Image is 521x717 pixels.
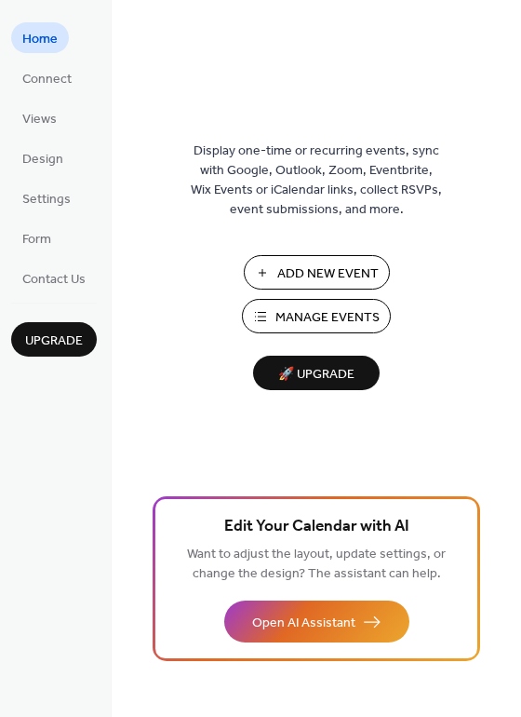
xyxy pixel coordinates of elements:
[224,514,409,540] span: Edit Your Calendar with AI
[22,230,51,250] span: Form
[11,183,82,213] a: Settings
[264,362,368,387] span: 🚀 Upgrade
[275,308,380,328] span: Manage Events
[11,142,74,173] a: Design
[277,264,379,284] span: Add New Event
[11,102,68,133] a: Views
[191,142,442,220] span: Display one-time or recurring events, sync with Google, Outlook, Zoom, Eventbrite, Wix Events or ...
[11,322,97,357] button: Upgrade
[22,190,71,210] span: Settings
[22,30,58,49] span: Home
[11,223,62,253] a: Form
[25,331,83,351] span: Upgrade
[242,299,391,333] button: Manage Events
[244,255,390,290] button: Add New Event
[187,542,446,587] span: Want to adjust the layout, update settings, or change the design? The assistant can help.
[253,356,380,390] button: 🚀 Upgrade
[11,22,69,53] a: Home
[22,270,86,290] span: Contact Us
[11,263,97,293] a: Contact Us
[22,110,57,129] span: Views
[22,150,63,169] span: Design
[224,601,409,643] button: Open AI Assistant
[22,70,72,89] span: Connect
[11,62,83,93] a: Connect
[252,614,355,633] span: Open AI Assistant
